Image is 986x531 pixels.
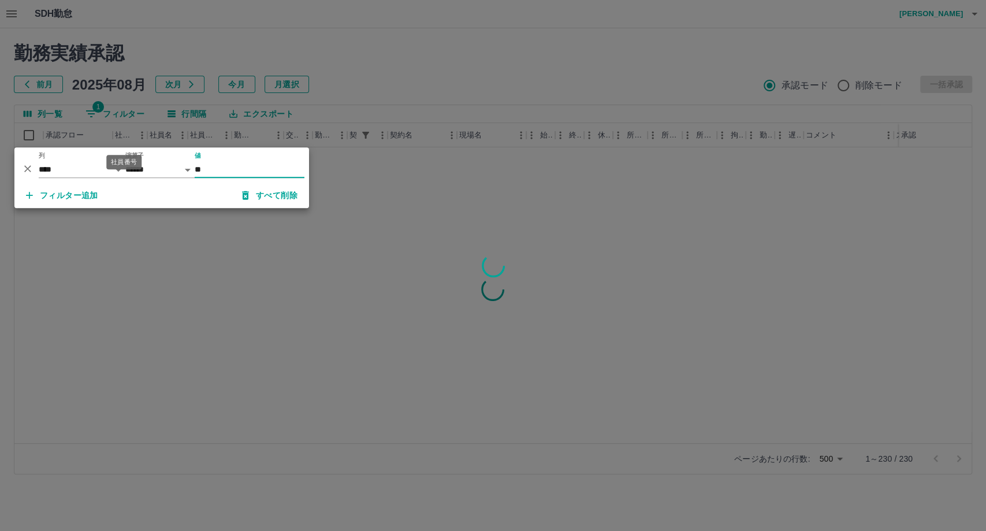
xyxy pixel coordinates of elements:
[106,155,142,169] div: 社員番号
[195,151,201,160] label: 値
[19,160,36,177] button: 削除
[233,185,307,206] button: すべて削除
[17,185,107,206] button: フィルター追加
[39,151,45,160] label: 列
